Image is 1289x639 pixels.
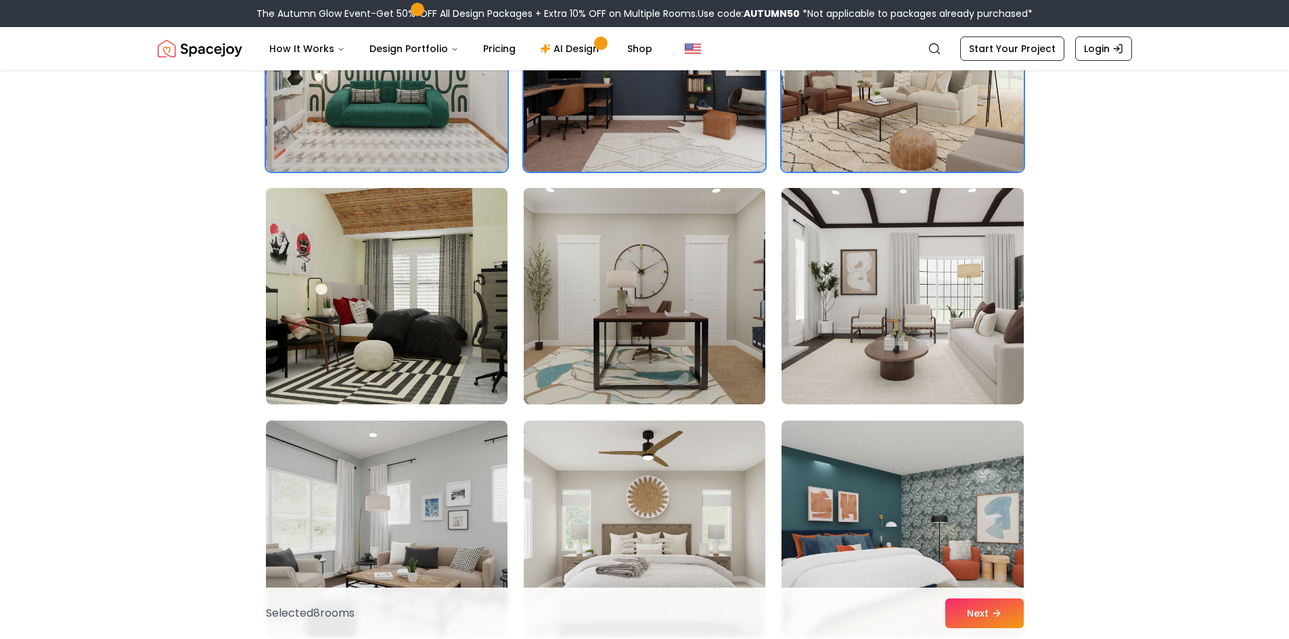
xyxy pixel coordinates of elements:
[518,183,771,410] img: Room room-29
[266,421,507,637] img: Room room-31
[524,421,765,637] img: Room room-32
[158,35,242,62] a: Spacejoy
[472,35,526,62] a: Pricing
[616,35,663,62] a: Shop
[685,41,701,57] img: United States
[1075,37,1132,61] a: Login
[945,598,1024,628] button: Next
[359,35,470,62] button: Design Portfolio
[782,188,1023,404] img: Room room-30
[698,7,800,20] span: Use code:
[258,35,356,62] button: How It Works
[960,37,1064,61] a: Start Your Project
[158,35,242,62] img: Spacejoy Logo
[266,605,355,621] p: Selected 8 room s
[266,188,507,404] img: Room room-28
[529,35,614,62] a: AI Design
[800,7,1033,20] span: *Not applicable to packages already purchased*
[782,421,1023,637] img: Room room-33
[744,7,800,20] b: AUTUMN50
[258,35,663,62] nav: Main
[256,7,1033,20] div: The Autumn Glow Event-Get 50% OFF All Design Packages + Extra 10% OFF on Multiple Rooms.
[158,27,1132,70] nav: Global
